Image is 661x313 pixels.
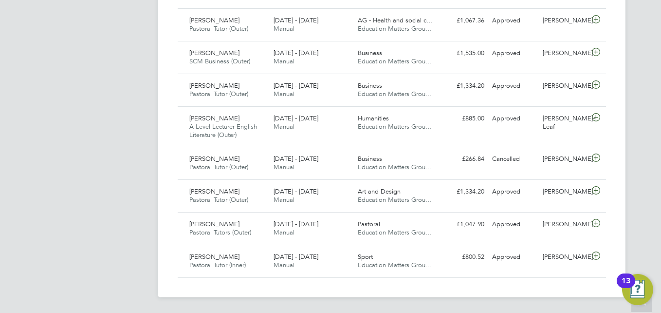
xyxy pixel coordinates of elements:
[488,45,539,61] div: Approved
[358,187,401,196] span: Art and Design
[488,216,539,233] div: Approved
[358,163,432,171] span: Education Matters Grou…
[358,16,433,24] span: AG - Health and social c…
[488,151,539,167] div: Cancelled
[438,13,488,29] div: £1,067.36
[189,49,239,57] span: [PERSON_NAME]
[358,253,373,261] span: Sport
[274,24,294,33] span: Manual
[189,253,239,261] span: [PERSON_NAME]
[189,163,248,171] span: Pastoral Tutor (Outer)
[189,16,239,24] span: [PERSON_NAME]
[274,90,294,98] span: Manual
[274,122,294,131] span: Manual
[189,57,250,65] span: SCM Business (Outer)
[274,81,318,90] span: [DATE] - [DATE]
[189,220,239,228] span: [PERSON_NAME]
[539,13,589,29] div: [PERSON_NAME]
[488,111,539,127] div: Approved
[358,57,432,65] span: Education Matters Grou…
[438,111,488,127] div: £885.00
[438,78,488,94] div: £1,334.20
[274,261,294,269] span: Manual
[488,184,539,200] div: Approved
[189,261,246,269] span: Pastoral Tutor (Inner)
[539,216,589,233] div: [PERSON_NAME]
[358,49,382,57] span: Business
[438,45,488,61] div: £1,535.00
[189,228,251,236] span: Pastoral Tutors (Outer)
[274,163,294,171] span: Manual
[539,184,589,200] div: [PERSON_NAME]
[189,24,248,33] span: Pastoral Tutor (Outer)
[539,249,589,265] div: [PERSON_NAME]
[274,114,318,122] span: [DATE] - [DATE]
[358,228,432,236] span: Education Matters Grou…
[189,81,239,90] span: [PERSON_NAME]
[274,57,294,65] span: Manual
[358,24,432,33] span: Education Matters Grou…
[358,220,380,228] span: Pastoral
[189,187,239,196] span: [PERSON_NAME]
[488,13,539,29] div: Approved
[539,111,589,135] div: [PERSON_NAME]-Leaf
[274,16,318,24] span: [DATE] - [DATE]
[358,155,382,163] span: Business
[274,49,318,57] span: [DATE] - [DATE]
[274,228,294,236] span: Manual
[274,187,318,196] span: [DATE] - [DATE]
[539,78,589,94] div: [PERSON_NAME]
[438,151,488,167] div: £266.84
[488,249,539,265] div: Approved
[539,45,589,61] div: [PERSON_NAME]
[189,90,248,98] span: Pastoral Tutor (Outer)
[189,122,257,139] span: A Level Lecturer English Literature (Outer)
[274,155,318,163] span: [DATE] - [DATE]
[622,274,653,305] button: Open Resource Center, 13 new notifications
[189,155,239,163] span: [PERSON_NAME]
[274,220,318,228] span: [DATE] - [DATE]
[539,151,589,167] div: [PERSON_NAME]
[622,281,630,293] div: 13
[274,253,318,261] span: [DATE] - [DATE]
[358,261,432,269] span: Education Matters Grou…
[438,249,488,265] div: £800.52
[358,81,382,90] span: Business
[438,184,488,200] div: £1,334.20
[358,122,432,131] span: Education Matters Grou…
[358,114,389,122] span: Humanities
[189,114,239,122] span: [PERSON_NAME]
[189,196,248,204] span: Pastoral Tutor (Outer)
[488,78,539,94] div: Approved
[438,216,488,233] div: £1,047.90
[358,196,432,204] span: Education Matters Grou…
[274,196,294,204] span: Manual
[358,90,432,98] span: Education Matters Grou…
